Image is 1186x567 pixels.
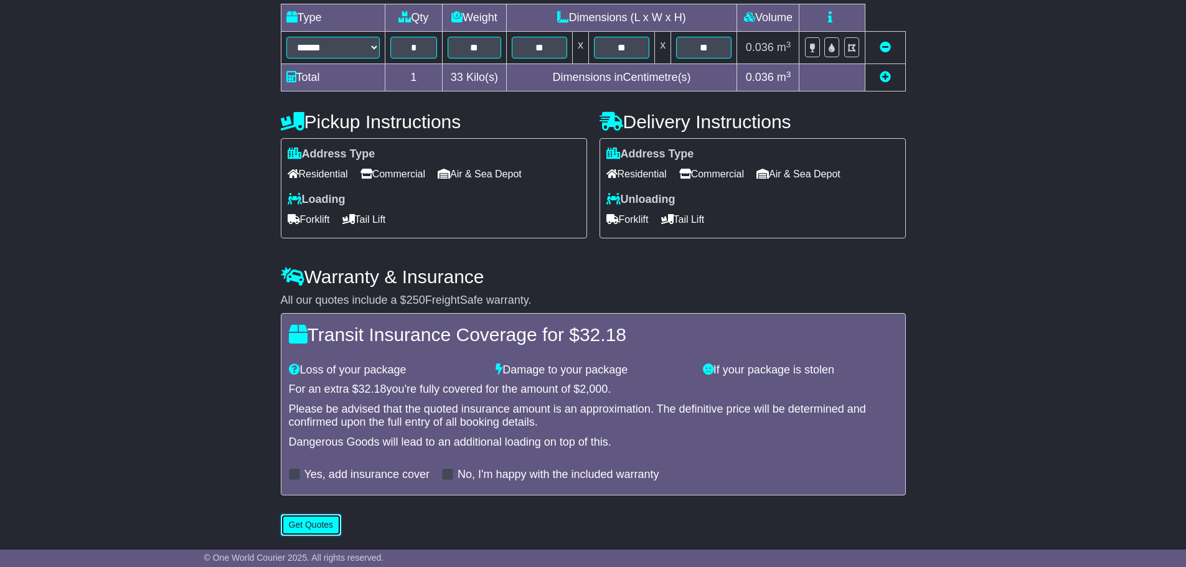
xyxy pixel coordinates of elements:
[880,71,891,83] a: Add new item
[506,4,737,32] td: Dimensions (L x W x H)
[606,148,694,161] label: Address Type
[786,70,791,79] sup: 3
[281,514,342,536] button: Get Quotes
[606,164,667,184] span: Residential
[661,210,705,229] span: Tail Lift
[580,383,608,395] span: 2,000
[204,553,384,563] span: © One World Courier 2025. All rights reserved.
[580,324,626,345] span: 32.18
[385,4,443,32] td: Qty
[572,32,588,64] td: x
[289,324,898,345] h4: Transit Insurance Coverage for $
[606,210,649,229] span: Forklift
[697,363,904,377] div: If your package is stolen
[385,64,443,91] td: 1
[786,40,791,49] sup: 3
[359,383,387,395] span: 32.18
[288,148,375,161] label: Address Type
[281,294,906,307] div: All our quotes include a $ FreightSafe warranty.
[746,71,774,83] span: 0.036
[288,193,346,207] label: Loading
[655,32,671,64] td: x
[289,403,898,429] div: Please be advised that the quoted insurance amount is an approximation. The definitive price will...
[458,468,659,482] label: No, I'm happy with the included warranty
[756,164,840,184] span: Air & Sea Depot
[880,41,891,54] a: Remove this item
[443,4,507,32] td: Weight
[289,436,898,449] div: Dangerous Goods will lead to an additional loading on top of this.
[506,64,737,91] td: Dimensions in Centimetre(s)
[443,64,507,91] td: Kilo(s)
[777,71,791,83] span: m
[288,164,348,184] span: Residential
[304,468,430,482] label: Yes, add insurance cover
[289,383,898,396] div: For an extra $ you're fully covered for the amount of $ .
[360,164,425,184] span: Commercial
[288,210,330,229] span: Forklift
[489,363,697,377] div: Damage to your package
[438,164,522,184] span: Air & Sea Depot
[777,41,791,54] span: m
[737,4,799,32] td: Volume
[281,64,385,91] td: Total
[600,111,906,132] h4: Delivery Instructions
[606,193,675,207] label: Unloading
[451,71,463,83] span: 33
[407,294,425,306] span: 250
[746,41,774,54] span: 0.036
[342,210,386,229] span: Tail Lift
[283,363,490,377] div: Loss of your package
[281,266,906,287] h4: Warranty & Insurance
[281,111,587,132] h4: Pickup Instructions
[281,4,385,32] td: Type
[679,164,744,184] span: Commercial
